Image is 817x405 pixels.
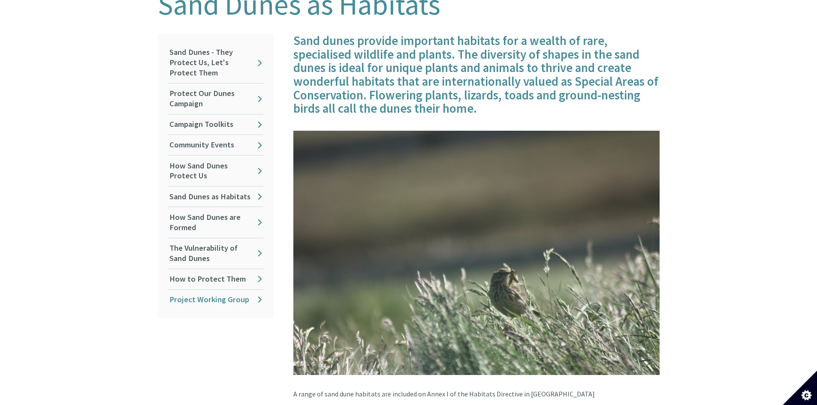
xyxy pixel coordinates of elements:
a: How to Protect Them [168,269,263,289]
a: Project Working Group [168,290,263,310]
a: Community Events [168,135,263,155]
a: How Sand Dunes Protect Us [168,156,263,186]
a: The Vulnerability of Sand Dunes [168,238,263,269]
a: How Sand Dunes are Formed [168,207,263,237]
a: Sand Dunes as Habitats [168,186,263,207]
button: Set cookie preferences [783,371,817,405]
a: Campaign Toolkits [168,114,263,135]
h4: Sand dunes provide important habitats for a wealth of rare, specialised wildlife and plants. The ... [293,34,660,116]
a: Sand Dunes - They Protect Us, Let's Protect Them [168,42,263,83]
a: Protect Our Dunes Campaign [168,84,263,114]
